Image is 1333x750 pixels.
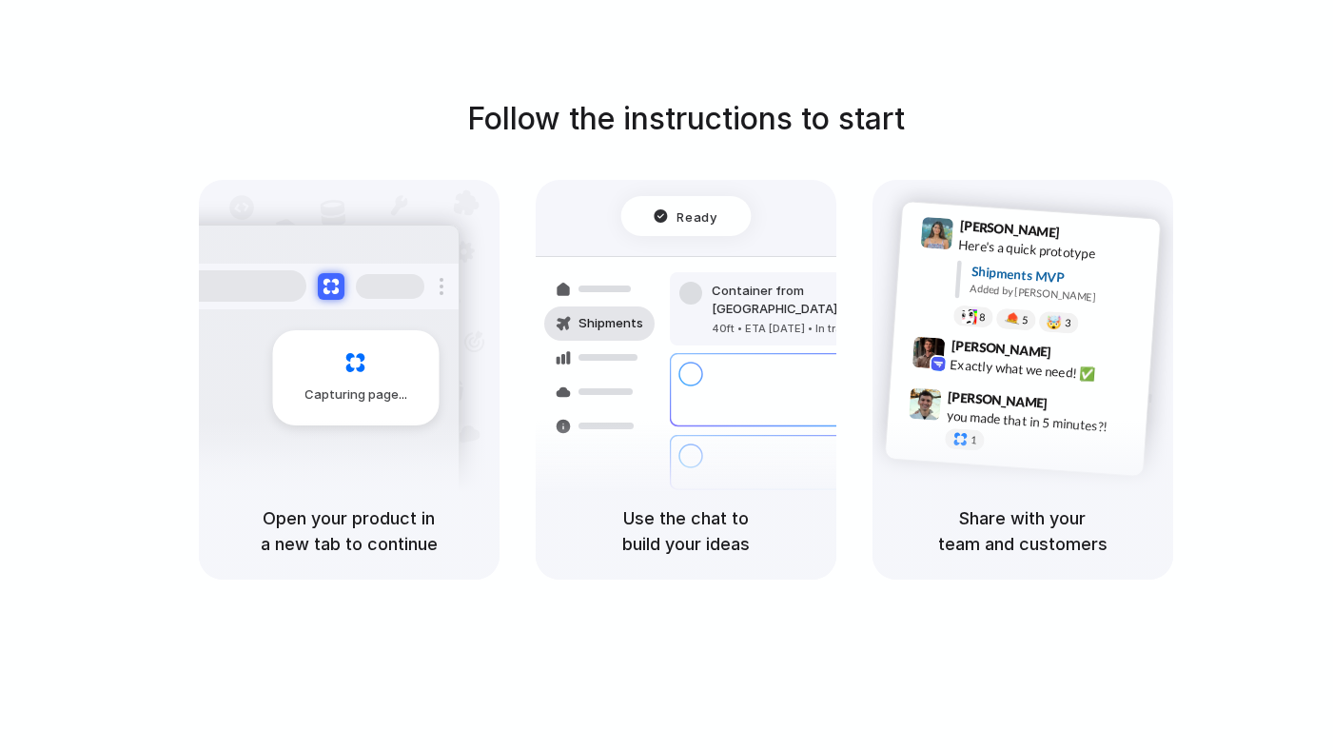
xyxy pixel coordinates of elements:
span: 5 [1021,314,1028,325]
span: 9:47 AM [1053,395,1092,418]
h1: Follow the instructions to start [467,96,905,142]
div: 🤯 [1046,315,1062,329]
div: you made that in 5 minutes?! [946,405,1136,438]
div: Shipments MVP [970,261,1147,292]
span: Shipments [578,314,643,333]
div: Added by [PERSON_NAME] [970,280,1145,307]
h5: Open your product in a new tab to continue [222,505,477,557]
span: 9:41 AM [1065,224,1104,247]
span: 9:42 AM [1056,344,1095,366]
div: Exactly what we need! ✅ [950,354,1140,386]
h5: Use the chat to build your ideas [559,505,814,557]
span: Ready [676,207,716,226]
span: [PERSON_NAME] [959,215,1060,243]
div: Here's a quick prototype [957,234,1147,266]
div: 40ft • ETA [DATE] • In transit [712,321,917,337]
span: 8 [978,311,985,322]
h5: Share with your team and customers [895,505,1150,557]
span: Capturing page [304,385,410,405]
div: Container from [GEOGRAPHIC_DATA] [712,282,917,319]
span: [PERSON_NAME] [947,385,1048,413]
span: [PERSON_NAME] [951,334,1051,362]
span: 1 [970,434,976,444]
span: 3 [1064,317,1070,327]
